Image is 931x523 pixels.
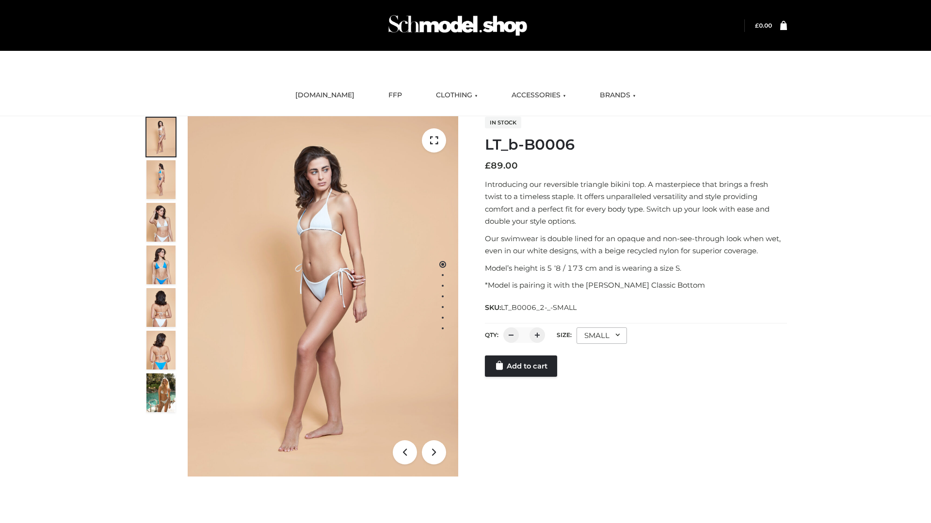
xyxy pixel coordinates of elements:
a: CLOTHING [429,85,485,106]
span: SKU: [485,302,578,313]
span: In stock [485,117,521,128]
h1: LT_b-B0006 [485,136,787,154]
img: ArielClassicBikiniTop_CloudNine_AzureSky_OW114ECO_7-scaled.jpg [146,288,176,327]
label: Size: [557,331,572,338]
img: ArielClassicBikiniTop_CloudNine_AzureSky_OW114ECO_4-scaled.jpg [146,246,176,284]
a: Add to cart [485,355,557,377]
img: ArielClassicBikiniTop_CloudNine_AzureSky_OW114ECO_3-scaled.jpg [146,203,176,242]
a: FFP [381,85,409,106]
span: £ [755,22,759,29]
img: Arieltop_CloudNine_AzureSky2.jpg [146,373,176,412]
img: ArielClassicBikiniTop_CloudNine_AzureSky_OW114ECO_8-scaled.jpg [146,331,176,369]
bdi: 0.00 [755,22,772,29]
img: ArielClassicBikiniTop_CloudNine_AzureSky_OW114ECO_2-scaled.jpg [146,160,176,199]
a: ACCESSORIES [504,85,573,106]
span: £ [485,160,491,171]
a: BRANDS [593,85,643,106]
bdi: 89.00 [485,160,518,171]
img: ArielClassicBikiniTop_CloudNine_AzureSky_OW114ECO_1-scaled.jpg [146,118,176,156]
div: SMALL [577,327,627,344]
p: Model’s height is 5 ‘8 / 173 cm and is wearing a size S. [485,262,787,275]
p: *Model is pairing it with the [PERSON_NAME] Classic Bottom [485,279,787,292]
a: [DOMAIN_NAME] [288,85,362,106]
label: QTY: [485,331,498,338]
span: LT_B0006_2-_-SMALL [501,303,577,312]
a: £0.00 [755,22,772,29]
img: ArielClassicBikiniTop_CloudNine_AzureSky_OW114ECO_1 [188,116,458,477]
p: Our swimwear is double lined for an opaque and non-see-through look when wet, even in our white d... [485,232,787,257]
img: Schmodel Admin 964 [385,6,530,45]
p: Introducing our reversible triangle bikini top. A masterpiece that brings a fresh twist to a time... [485,178,787,228]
